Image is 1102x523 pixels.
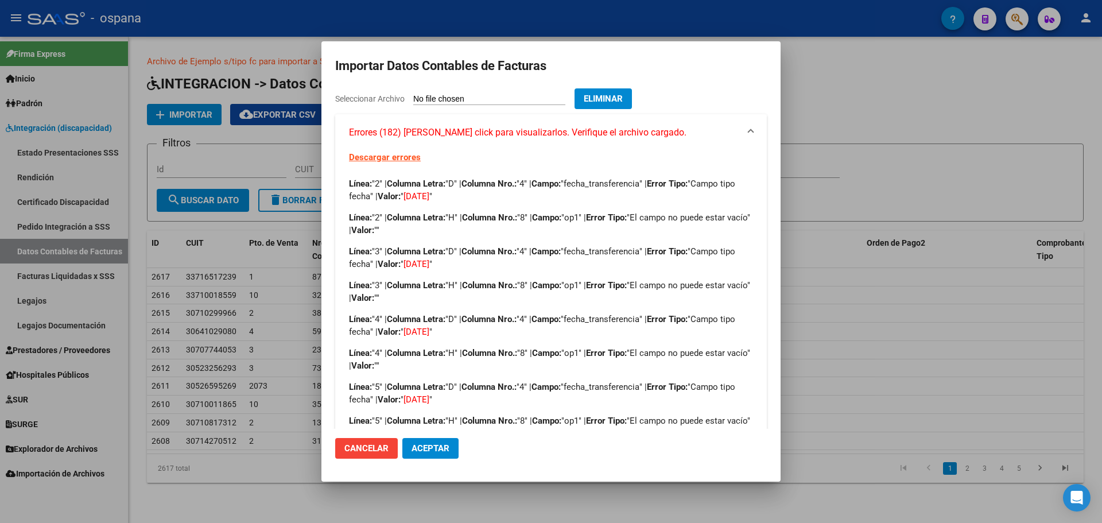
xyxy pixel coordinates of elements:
strong: Valor: [378,259,401,269]
strong: Error Tipo: [586,280,627,290]
strong: Error Tipo: [586,348,627,358]
strong: Valor: [351,293,374,303]
strong: Error Tipo: [647,314,688,324]
strong: Campo: [531,314,561,324]
p: "5" | "D" | "4" | "fecha_transferencia" | "Campo tipo fecha" | " " [349,381,753,406]
span: [DATE] [403,327,429,337]
strong: Campo: [532,280,561,290]
p: "4" | "H" | "8" | "op1" | "El campo no puede estar vacío" | " " [349,347,753,372]
strong: Campo: [531,179,561,189]
span: Aceptar [412,443,449,454]
button: Aceptar [402,438,459,459]
strong: Error Tipo: [586,416,627,426]
strong: Línea: [349,280,372,290]
mat-expansion-panel-header: Errores (182) [PERSON_NAME] click para visualizarlos. Verifique el archivo cargado. [335,114,767,151]
strong: Columna Letra: [387,179,445,189]
p: "2" | "H" | "8" | "op1" | "El campo no puede estar vacío" | " " [349,211,753,237]
strong: Línea: [349,416,372,426]
strong: Campo: [532,348,561,358]
strong: Valor: [378,191,401,202]
strong: Campo: [531,246,561,257]
strong: Valor: [378,394,401,405]
strong: Campo: [531,382,561,392]
span: [DATE] [403,259,429,269]
p: "5" | "H" | "8" | "op1" | "El campo no puede estar vacío" | " " [349,414,753,440]
strong: Columna Nro.: [461,314,517,324]
strong: Línea: [349,179,372,189]
button: Eliminar [575,88,632,109]
strong: Línea: [349,212,372,223]
strong: Columna Letra: [387,416,445,426]
strong: Línea: [349,348,372,358]
strong: Columna Letra: [387,314,445,324]
strong: Columna Nro.: [461,179,517,189]
span: Eliminar [584,94,623,104]
strong: Columna Letra: [387,348,445,358]
span: [DATE] [403,191,429,202]
p: "3" | "H" | "8" | "op1" | "El campo no puede estar vacío" | " " [349,279,753,304]
strong: Columna Letra: [387,246,445,257]
span: Cancelar [344,443,389,454]
strong: Columna Letra: [387,382,445,392]
p: "3" | "D" | "4" | "fecha_transferencia" | "Campo tipo fecha" | " " [349,245,753,270]
strong: Campo: [532,212,561,223]
a: Descargar errores [349,152,421,162]
span: [DATE] [403,394,429,405]
strong: Columna Nro.: [461,246,517,257]
strong: Error Tipo: [586,212,627,223]
strong: Columna Nro.: [461,382,517,392]
strong: Columna Nro.: [462,348,517,358]
button: Cancelar [335,438,398,459]
strong: Columna Nro.: [462,416,517,426]
span: Errores (182) [PERSON_NAME] click para visualizarlos. Verifique el archivo cargado. [349,126,686,140]
strong: Línea: [349,314,372,324]
strong: Columna Nro.: [462,212,517,223]
strong: Columna Letra: [387,280,445,290]
p: "2" | "D" | "4" | "fecha_transferencia" | "Campo tipo fecha" | " " [349,177,753,203]
strong: Error Tipo: [647,246,688,257]
strong: Columna Letra: [387,212,445,223]
span: Seleccionar Archivo [335,94,405,103]
strong: Valor: [351,361,374,371]
strong: Valor: [351,428,374,439]
strong: Error Tipo: [647,382,688,392]
h2: Importar Datos Contables de Facturas [335,55,767,77]
strong: Línea: [349,246,372,257]
strong: Columna Nro.: [462,280,517,290]
strong: Valor: [378,327,401,337]
strong: Valor: [351,225,374,235]
strong: Error Tipo: [647,179,688,189]
strong: Campo: [532,416,561,426]
p: "4" | "D" | "4" | "fecha_transferencia" | "Campo tipo fecha" | " " [349,313,753,338]
strong: Línea: [349,382,372,392]
div: Open Intercom Messenger [1063,484,1091,512]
